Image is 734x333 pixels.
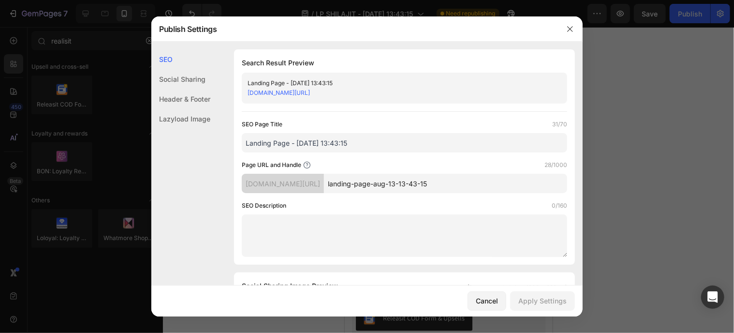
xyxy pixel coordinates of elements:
label: SEO Description [242,201,286,211]
div: Cancel [476,296,498,306]
input: quantity [28,248,50,268]
label: 0/160 [552,201,567,211]
h1: Search Result Preview [242,57,567,69]
div: Header & Footer [151,89,210,109]
span: (Recommended size: 1200 x 630 px) [467,283,567,292]
div: $61.000,00 [7,120,54,134]
button: Apply Settings [510,291,575,311]
p: Setup options like colors, sizes with product variant. [33,208,192,227]
div: Releasit COD Form & Upsells [38,166,120,177]
div: Publish Settings [151,16,558,42]
input: Title [242,133,567,152]
span: or [65,218,101,226]
a: [DOMAIN_NAME][URL] [248,89,310,96]
button: Releasit COD Form & Upsells [11,161,128,184]
img: CKKYs5695_ICEAE=.webp [19,286,30,298]
div: Social Sharing [151,69,210,89]
div: Out of stock [117,254,153,262]
label: 31/70 [552,120,567,129]
div: Landing Page - [DATE] 13:43:15 [248,78,545,88]
h1: SHILAJIT JALEA HIMALAYAN [7,78,201,95]
button: Releasit COD Form & Upsells [11,280,128,303]
button: increment [50,248,70,268]
img: CKKYs5695_ICEAE=.webp [19,166,30,178]
div: Releasit COD Form & Upsells [38,286,120,296]
button: Cancel [468,291,506,311]
span: Social Sharing Image Preview [242,280,338,292]
div: Apply Settings [518,296,567,306]
label: SEO Page Title [242,120,282,129]
div: Lazyload Image [151,109,210,129]
p: No discount [116,122,148,131]
div: Open Intercom Messenger [701,286,724,309]
button: Out of stock [69,248,201,268]
p: 2,500+ Verified Reviews! [57,98,115,107]
input: Handle [324,174,567,193]
p: Lorem ipsum dolor sit amet, consectetur [8,138,200,146]
button: decrement [8,248,28,268]
label: 28/1000 [544,160,567,170]
span: sync data [74,218,101,226]
p: No compare price [61,124,103,130]
label: Page URL and Handle [242,160,301,170]
div: [DOMAIN_NAME][URL] [242,174,324,193]
div: SEO [151,49,210,69]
